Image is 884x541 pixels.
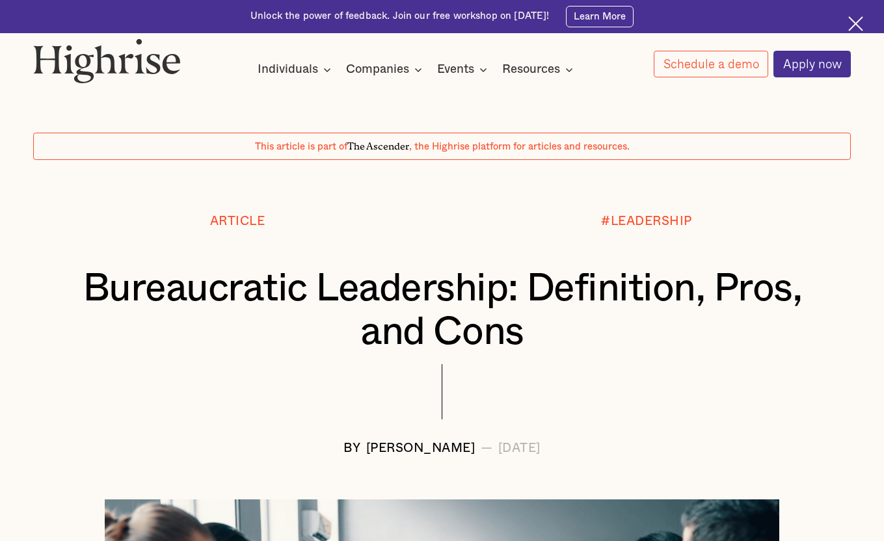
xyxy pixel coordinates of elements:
[67,267,817,354] h1: Bureaucratic Leadership: Definition, Pros, and Cons
[437,62,474,77] div: Events
[33,38,181,83] img: Highrise logo
[601,215,692,228] div: #LEADERSHIP
[258,62,318,77] div: Individuals
[250,10,549,23] div: Unlock the power of feedback. Join our free workshop on [DATE]!
[210,215,265,228] div: Article
[343,442,360,455] div: BY
[654,51,768,77] a: Schedule a demo
[773,51,851,78] a: Apply now
[848,16,863,31] img: Cross icon
[346,62,409,77] div: Companies
[409,142,630,152] span: , the Highrise platform for articles and resources.
[366,442,475,455] div: [PERSON_NAME]
[498,442,541,455] div: [DATE]
[255,142,347,152] span: This article is part of
[566,6,634,27] a: Learn More
[502,62,560,77] div: Resources
[481,442,493,455] div: —
[347,139,409,150] span: The Ascender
